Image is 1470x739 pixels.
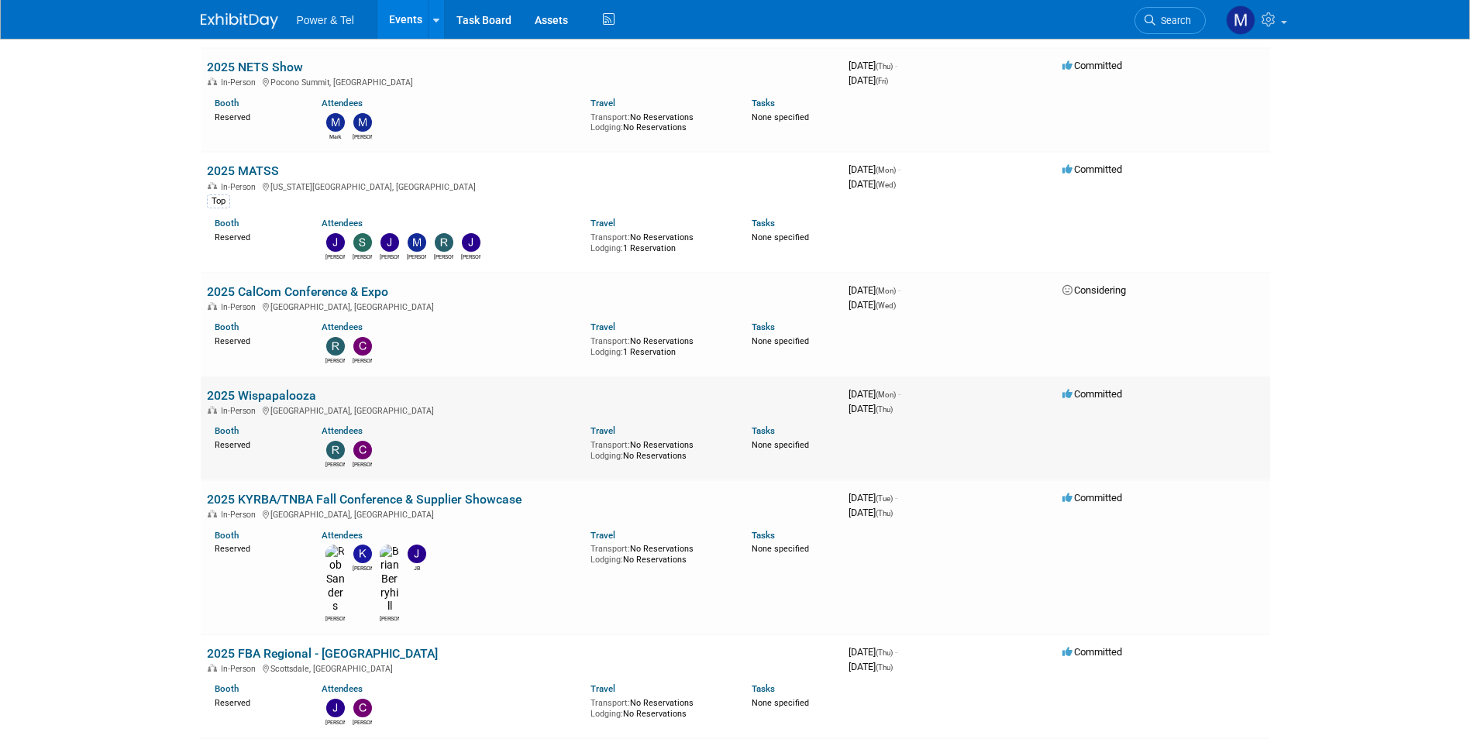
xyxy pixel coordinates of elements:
img: Jason Cook [380,233,399,252]
span: [DATE] [849,492,897,504]
div: Chad Smith [353,356,372,365]
span: None specified [752,698,809,708]
a: Booth [215,425,239,436]
span: [DATE] [849,299,896,311]
span: Lodging: [590,347,623,357]
a: 2025 NETS Show [207,60,303,74]
span: Transport: [590,544,630,554]
div: Jeff Danner [461,252,480,261]
span: (Fri) [876,77,888,85]
span: In-Person [221,302,260,312]
span: Lodging: [590,709,623,719]
span: Considering [1062,284,1126,296]
div: [GEOGRAPHIC_DATA], [GEOGRAPHIC_DATA] [207,507,836,520]
div: Rob Sanders [325,614,345,623]
span: (Mon) [876,166,896,174]
span: [DATE] [849,178,896,190]
span: [DATE] [849,163,900,175]
span: Lodging: [590,555,623,565]
img: Chad Smith [353,699,372,717]
span: Lodging: [590,451,623,461]
span: - [898,163,900,175]
img: Josh Hopkins [326,699,345,717]
img: Ryan Vansickle [326,441,345,459]
div: Ron Rafalzik [434,252,453,261]
span: Transport: [590,698,630,708]
span: [DATE] [849,284,900,296]
a: Travel [590,683,615,694]
div: No Reservations No Reservations [590,109,728,133]
div: Reserved [215,109,299,123]
span: (Tue) [876,494,893,503]
div: Reserved [215,695,299,709]
a: Attendees [322,683,363,694]
img: Chad Smith [353,337,372,356]
span: (Mon) [876,390,896,399]
a: Booth [215,321,239,332]
a: Tasks [752,321,775,332]
div: Brian Berryhill [380,614,399,623]
span: (Thu) [876,405,893,414]
span: Committed [1062,492,1122,504]
img: Mark Monteleone [326,113,345,132]
span: [DATE] [849,74,888,86]
span: None specified [752,336,809,346]
span: In-Person [221,664,260,674]
a: Attendees [322,530,363,541]
a: Travel [590,218,615,229]
span: Transport: [590,336,630,346]
span: (Thu) [876,62,893,70]
img: Madalyn Bobbitt [1226,5,1255,35]
img: Rob Sanders [325,545,345,614]
span: (Mon) [876,287,896,295]
a: Travel [590,98,615,108]
span: Committed [1062,388,1122,400]
span: None specified [752,232,809,242]
img: In-Person Event [208,182,217,190]
span: In-Person [221,510,260,520]
span: (Thu) [876,648,893,657]
div: Michael Mackeben [353,132,372,141]
span: (Thu) [876,663,893,672]
div: Scott Perkins [353,252,372,261]
div: Reserved [215,229,299,243]
span: Transport: [590,440,630,450]
span: In-Person [221,182,260,192]
img: Judd Bartley [326,233,345,252]
div: [US_STATE][GEOGRAPHIC_DATA], [GEOGRAPHIC_DATA] [207,180,836,192]
div: JB Fesmire [407,563,426,572]
span: (Wed) [876,301,896,310]
span: - [895,492,897,504]
img: Robin Mayne [326,337,345,356]
span: Lodging: [590,122,623,132]
a: Attendees [322,321,363,332]
span: Committed [1062,60,1122,71]
img: Ron Rafalzik [435,233,453,252]
div: Scottsdale, [GEOGRAPHIC_DATA] [207,662,836,674]
span: [DATE] [849,646,897,658]
span: [DATE] [849,60,897,71]
div: Ryan Vansickle [325,459,345,469]
a: Attendees [322,425,363,436]
img: Mike Brems [408,233,426,252]
a: Travel [590,530,615,541]
div: Judd Bartley [325,252,345,261]
img: Kevin Wilkes [353,545,372,563]
div: Mark Monteleone [325,132,345,141]
div: Pocono Summit, [GEOGRAPHIC_DATA] [207,75,836,88]
div: [GEOGRAPHIC_DATA], [GEOGRAPHIC_DATA] [207,404,836,416]
span: Committed [1062,163,1122,175]
span: (Thu) [876,509,893,517]
a: Booth [215,218,239,229]
div: Robin Mayne [325,356,345,365]
div: Jason Cook [380,252,399,261]
a: 2025 Wispapalooza [207,388,316,403]
span: Committed [1062,646,1122,658]
a: Tasks [752,98,775,108]
img: JB Fesmire [408,545,426,563]
span: Search [1155,15,1191,26]
a: Tasks [752,530,775,541]
img: In-Person Event [208,510,217,517]
a: Search [1134,7,1206,34]
div: Reserved [215,333,299,347]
